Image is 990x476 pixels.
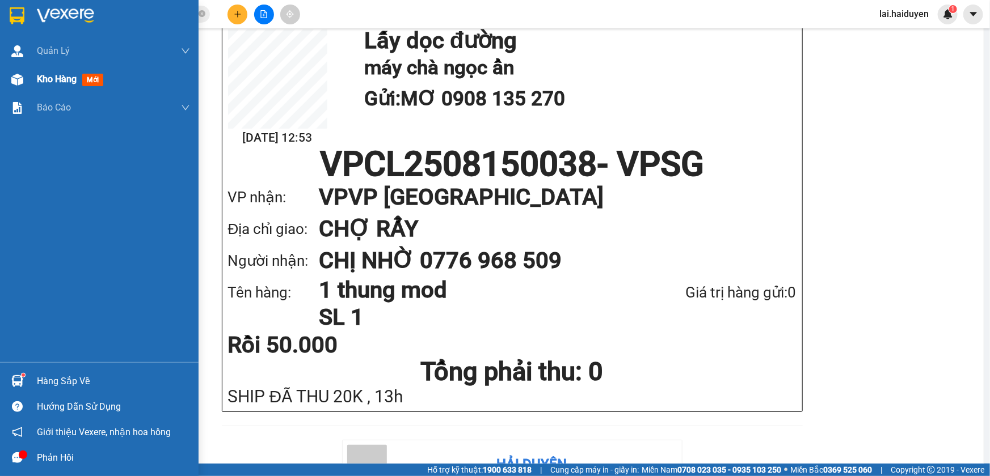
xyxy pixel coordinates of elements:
[943,9,953,19] img: icon-new-feature
[11,375,23,387] img: warehouse-icon
[963,5,983,24] button: caret-down
[234,10,242,18] span: plus
[254,5,274,24] button: file-add
[881,464,882,476] span: |
[642,464,781,476] span: Miền Nam
[427,464,532,476] span: Hỗ trợ kỹ thuật:
[483,465,532,474] strong: 1900 633 818
[181,46,190,56] span: down
[280,5,300,24] button: aim
[319,277,626,304] h1: 1 thung mod
[540,464,542,476] span: |
[37,100,71,114] span: Báo cáo
[677,465,781,474] strong: 0708 023 035 - 0935 103 250
[550,464,639,476] span: Cung cấp máy in - giấy in:
[11,45,23,57] img: warehouse-icon
[22,373,25,377] sup: 1
[790,464,872,476] span: Miền Bắc
[364,52,791,83] h2: máy chà ngọc ẩn
[11,102,23,114] img: solution-icon
[927,466,935,474] span: copyright
[228,5,247,24] button: plus
[228,387,797,406] div: SHIP ĐÃ THU 20K , 13h
[228,147,797,181] h1: VPCL2508150038 - VPSG
[364,83,791,114] h1: Gửi: MƠ 0908 135 270
[319,304,626,331] h1: SL 1
[951,5,955,13] span: 1
[319,213,774,245] h1: CHỢ RẨY
[10,7,24,24] img: logo-vxr
[12,401,23,412] span: question-circle
[228,218,319,241] div: Địa chỉ giao:
[12,452,23,463] span: message
[199,9,205,20] span: close-circle
[497,454,567,475] div: Hải Duyên
[37,373,190,390] div: Hàng sắp về
[228,334,416,356] div: Rồi 50.000
[784,467,787,472] span: ⚪️
[37,449,190,466] div: Phản hồi
[37,44,70,58] span: Quản Lý
[949,5,957,13] sup: 1
[228,356,797,387] h1: Tổng phải thu: 0
[823,465,872,474] strong: 0369 525 060
[11,74,23,86] img: warehouse-icon
[286,10,294,18] span: aim
[968,9,979,19] span: caret-down
[228,281,319,304] div: Tên hàng:
[12,427,23,437] span: notification
[870,7,938,21] span: lai.haiduyen
[319,245,774,277] h1: CHỊ NHỜ 0776 968 509
[82,74,103,86] span: mới
[37,74,77,84] span: Kho hàng
[37,425,171,439] span: Giới thiệu Vexere, nhận hoa hồng
[260,10,268,18] span: file-add
[626,281,797,304] div: Giá trị hàng gửi: 0
[319,181,774,213] h1: VP VP [GEOGRAPHIC_DATA]
[181,103,190,112] span: down
[228,249,319,273] div: Người nhận:
[228,129,327,147] h2: [DATE] 12:53
[199,10,205,17] span: close-circle
[37,398,190,415] div: Hướng dẫn sử dụng
[228,186,319,209] div: VP nhận:
[364,29,791,52] h1: Lấy dọc đường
